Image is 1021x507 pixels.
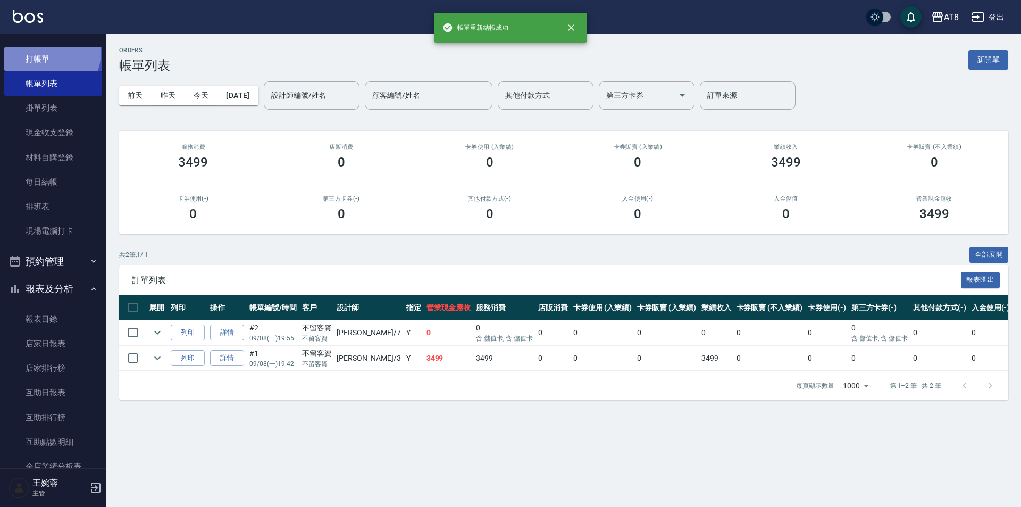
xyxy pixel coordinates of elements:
td: 0 [910,320,969,345]
td: Y [404,320,424,345]
a: 店家日報表 [4,331,102,356]
td: 0 [535,346,571,371]
p: 含 儲值卡, 含 儲值卡 [476,334,533,343]
button: Open [674,87,691,104]
th: 入金使用(-) [969,295,1012,320]
a: 材料自購登錄 [4,145,102,170]
a: 店家排行榜 [4,356,102,380]
th: 卡券使用(-) [805,295,849,320]
button: 全部展開 [969,247,1009,263]
div: 不留客資 [302,348,332,359]
p: 第 1–2 筆 共 2 筆 [890,381,941,390]
p: 09/08 (一) 19:42 [249,359,297,369]
a: 現場電腦打卡 [4,219,102,243]
h2: 卡券使用 (入業績) [428,144,551,151]
td: [PERSON_NAME] /7 [334,320,403,345]
p: 每頁顯示數量 [796,381,834,390]
a: 互助日報表 [4,380,102,405]
th: 卡券販賣 (不入業績) [734,295,805,320]
td: 3499 [699,346,734,371]
th: 第三方卡券(-) [849,295,911,320]
h3: 0 [634,206,641,221]
th: 店販消費 [535,295,571,320]
td: 0 [910,346,969,371]
td: 0 [734,346,805,371]
th: 業績收入 [699,295,734,320]
th: 卡券販賣 (入業績) [634,295,699,320]
button: 昨天 [152,86,185,105]
span: 訂單列表 [132,275,961,286]
button: 報表及分析 [4,275,102,303]
td: Y [404,346,424,371]
h3: 0 [931,155,938,170]
h3: 3499 [919,206,949,221]
button: save [900,6,922,28]
div: AT8 [944,11,959,24]
button: expand row [149,350,165,366]
td: 0 [473,320,535,345]
h5: 王婉蓉 [32,478,87,488]
div: 不留客資 [302,322,332,334]
p: 含 儲值卡, 含 儲值卡 [851,334,908,343]
p: 不留客資 [302,359,332,369]
img: Logo [13,10,43,23]
h3: 3499 [771,155,801,170]
h3: 0 [634,155,641,170]
h2: 卡券販賣 (不入業績) [873,144,995,151]
a: 報表目錄 [4,307,102,331]
h3: 0 [782,206,790,221]
a: 帳單列表 [4,71,102,96]
td: 0 [805,346,849,371]
button: AT8 [927,6,963,28]
a: 排班表 [4,194,102,219]
button: 列印 [171,325,205,341]
button: 列印 [171,350,205,367]
span: 帳單重新結帳成功 [442,22,508,33]
td: 0 [969,320,1012,345]
h2: 卡券販賣 (入業績) [576,144,699,151]
td: 0 [805,320,849,345]
th: 操作 [207,295,247,320]
h2: 入金儲值 [725,195,848,202]
h2: 入金使用(-) [576,195,699,202]
h2: ORDERS [119,47,170,54]
td: 0 [535,320,571,345]
div: 1000 [839,371,873,400]
img: Person [9,477,30,498]
button: [DATE] [217,86,258,105]
a: 詳情 [210,350,244,367]
button: 今天 [185,86,218,105]
td: #2 [247,320,299,345]
th: 客戶 [299,295,334,320]
td: 0 [969,346,1012,371]
th: 列印 [168,295,207,320]
td: 0 [571,346,635,371]
a: 掛單列表 [4,96,102,120]
a: 詳情 [210,325,244,341]
p: 09/08 (一) 19:55 [249,334,297,343]
h2: 其他付款方式(-) [428,195,551,202]
a: 互助點數明細 [4,430,102,454]
td: 3499 [473,346,535,371]
h2: 卡券使用(-) [132,195,255,202]
td: [PERSON_NAME] /3 [334,346,403,371]
a: 現金收支登錄 [4,120,102,145]
p: 主管 [32,488,87,498]
h3: 0 [486,206,493,221]
td: 0 [634,320,699,345]
td: 3499 [424,346,474,371]
button: 登出 [967,7,1008,27]
a: 全店業績分析表 [4,454,102,479]
td: 0 [849,320,911,345]
h2: 業績收入 [725,144,848,151]
a: 互助排行榜 [4,405,102,430]
button: close [559,16,583,39]
p: 不留客資 [302,334,332,343]
a: 新開單 [968,54,1008,64]
th: 營業現金應收 [424,295,474,320]
h2: 營業現金應收 [873,195,995,202]
h2: 店販消費 [280,144,403,151]
th: 展開 [147,295,168,320]
h3: 0 [338,155,345,170]
td: 0 [734,320,805,345]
